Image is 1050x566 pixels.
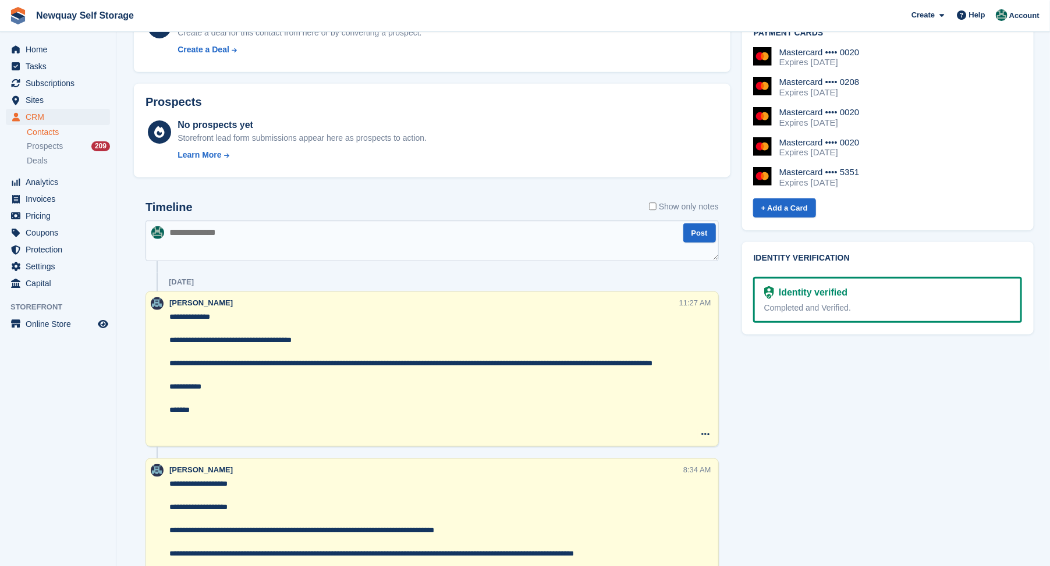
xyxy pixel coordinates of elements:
a: Contacts [27,127,110,138]
div: Expires [DATE] [779,147,860,158]
div: [DATE] [169,277,194,287]
a: menu [6,174,110,190]
div: 11:27 AM [679,297,711,308]
a: menu [6,191,110,207]
div: Storefront lead form submissions appear here as prospects to action. [178,132,427,144]
h2: Identity verification [754,254,1022,263]
a: menu [6,109,110,125]
div: Mastercard •••• 0020 [779,137,860,148]
img: Mastercard Logo [753,47,772,66]
span: Pricing [26,208,95,224]
span: Deals [27,155,48,166]
span: Sites [26,92,95,108]
img: JON [996,9,1008,21]
button: Post [683,223,716,243]
span: Create [911,9,935,21]
a: menu [6,225,110,241]
span: Analytics [26,174,95,190]
div: Mastercard •••• 0020 [779,47,860,58]
a: Newquay Self Storage [31,6,139,25]
div: No prospects yet [178,118,427,132]
span: Coupons [26,225,95,241]
span: Tasks [26,58,95,74]
div: 209 [91,141,110,151]
a: Prospects 209 [27,140,110,152]
a: menu [6,275,110,291]
img: Mastercard Logo [753,167,772,186]
a: menu [6,75,110,91]
div: Mastercard •••• 0208 [779,77,860,87]
a: menu [6,208,110,224]
div: Expires [DATE] [779,57,860,67]
h2: Timeline [146,201,193,214]
span: Online Store [26,316,95,332]
span: Help [969,9,985,21]
img: Mastercard Logo [753,107,772,126]
a: menu [6,241,110,258]
a: menu [6,41,110,58]
div: Mastercard •••• 5351 [779,167,860,177]
span: [PERSON_NAME] [169,298,233,307]
img: Colette Pearce [151,297,164,310]
div: 8:34 AM [683,464,711,475]
a: menu [6,316,110,332]
input: Show only notes [649,201,657,213]
span: Prospects [27,141,63,152]
div: Completed and Verified. [764,302,1011,314]
a: Learn More [178,149,427,161]
img: Mastercard Logo [753,77,772,95]
span: [PERSON_NAME] [169,465,233,474]
img: Mastercard Logo [753,137,772,156]
a: menu [6,58,110,74]
span: Protection [26,241,95,258]
img: JON [151,226,164,239]
span: Storefront [10,301,116,313]
div: Expires [DATE] [779,118,860,128]
img: stora-icon-8386f47178a22dfd0bd8f6a31ec36ba5ce8667c1dd55bd0f319d3a0aa187defe.svg [9,7,27,24]
span: Home [26,41,95,58]
a: menu [6,92,110,108]
img: Identity Verification Ready [764,286,774,299]
h2: Prospects [146,95,202,109]
div: Identity verified [774,286,847,300]
span: Settings [26,258,95,275]
span: Account [1009,10,1040,22]
span: Capital [26,275,95,291]
div: Learn More [178,149,221,161]
a: menu [6,258,110,275]
div: Expires [DATE] [779,87,860,98]
span: CRM [26,109,95,125]
a: Create a Deal [178,44,421,56]
div: Create a deal for this contact from here or by converting a prospect. [178,27,421,39]
div: Expires [DATE] [779,177,860,188]
label: Show only notes [649,201,719,213]
span: Invoices [26,191,95,207]
img: Colette Pearce [151,464,164,477]
div: Create a Deal [178,44,229,56]
a: Preview store [96,317,110,331]
span: Subscriptions [26,75,95,91]
a: Deals [27,155,110,167]
a: + Add a Card [753,198,816,218]
h2: Payment cards [754,29,1022,38]
div: Mastercard •••• 0020 [779,107,860,118]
